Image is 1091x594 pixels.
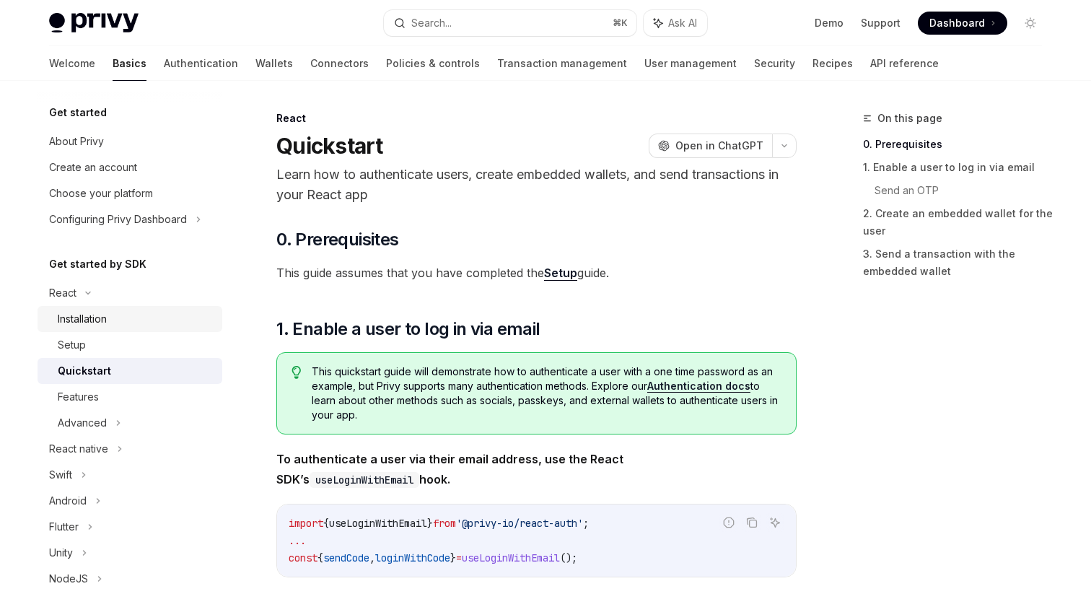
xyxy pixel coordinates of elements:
[918,12,1007,35] a: Dashboard
[323,517,329,530] span: {
[58,414,107,432] div: Advanced
[276,263,797,283] span: This guide assumes that you have completed the guide.
[675,139,763,153] span: Open in ChatGPT
[38,180,222,206] a: Choose your platform
[310,46,369,81] a: Connectors
[58,362,111,380] div: Quickstart
[38,358,222,384] a: Quickstart
[644,10,707,36] button: Ask AI
[863,133,1053,156] a: 0. Prerequisites
[49,159,137,176] div: Create an account
[861,16,901,30] a: Support
[276,165,797,205] p: Learn how to authenticate users, create embedded wallets, and send transactions in your React app
[375,551,450,564] span: loginWithCode
[329,517,427,530] span: useLoginWithEmail
[49,284,76,302] div: React
[317,551,323,564] span: {
[38,332,222,358] a: Setup
[719,513,738,532] button: Report incorrect code
[863,202,1053,243] a: 2. Create an embedded wallet for the user
[113,46,146,81] a: Basics
[1019,12,1042,35] button: Toggle dark mode
[289,517,323,530] span: import
[292,366,302,379] svg: Tip
[276,111,797,126] div: React
[815,16,844,30] a: Demo
[49,466,72,484] div: Swift
[450,551,456,564] span: }
[754,46,795,81] a: Security
[49,211,187,228] div: Configuring Privy Dashboard
[649,134,772,158] button: Open in ChatGPT
[49,46,95,81] a: Welcome
[58,388,99,406] div: Features
[49,492,87,510] div: Android
[38,384,222,410] a: Features
[38,128,222,154] a: About Privy
[289,551,317,564] span: const
[863,243,1053,283] a: 3. Send a transaction with the embedded wallet
[49,13,139,33] img: light logo
[38,154,222,180] a: Create an account
[369,551,375,564] span: ,
[766,513,784,532] button: Ask AI
[312,364,781,422] span: This quickstart guide will demonstrate how to authenticate a user with a one time password as an ...
[58,310,107,328] div: Installation
[276,228,398,251] span: 0. Prerequisites
[289,534,306,547] span: ...
[164,46,238,81] a: Authentication
[49,104,107,121] h5: Get started
[456,551,462,564] span: =
[49,570,88,588] div: NodeJS
[812,46,853,81] a: Recipes
[49,544,73,562] div: Unity
[668,16,697,30] span: Ask AI
[870,46,939,81] a: API reference
[875,179,1053,202] a: Send an OTP
[255,46,293,81] a: Wallets
[276,318,540,341] span: 1. Enable a user to log in via email
[49,185,153,202] div: Choose your platform
[386,46,480,81] a: Policies & controls
[497,46,627,81] a: Transaction management
[613,17,628,29] span: ⌘ K
[49,518,79,536] div: Flutter
[462,551,560,564] span: useLoginWithEmail
[929,16,985,30] span: Dashboard
[877,110,942,127] span: On this page
[49,255,146,273] h5: Get started by SDK
[433,517,456,530] span: from
[58,336,86,354] div: Setup
[742,513,761,532] button: Copy the contents from the code block
[647,380,750,393] a: Authentication docs
[323,551,369,564] span: sendCode
[411,14,452,32] div: Search...
[644,46,737,81] a: User management
[560,551,577,564] span: ();
[310,472,419,488] code: useLoginWithEmail
[384,10,636,36] button: Search...⌘K
[427,517,433,530] span: }
[863,156,1053,179] a: 1. Enable a user to log in via email
[583,517,589,530] span: ;
[49,133,104,150] div: About Privy
[456,517,583,530] span: '@privy-io/react-auth'
[276,133,383,159] h1: Quickstart
[38,306,222,332] a: Installation
[49,440,108,458] div: React native
[276,452,623,486] strong: To authenticate a user via their email address, use the React SDK’s hook.
[544,266,577,281] a: Setup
